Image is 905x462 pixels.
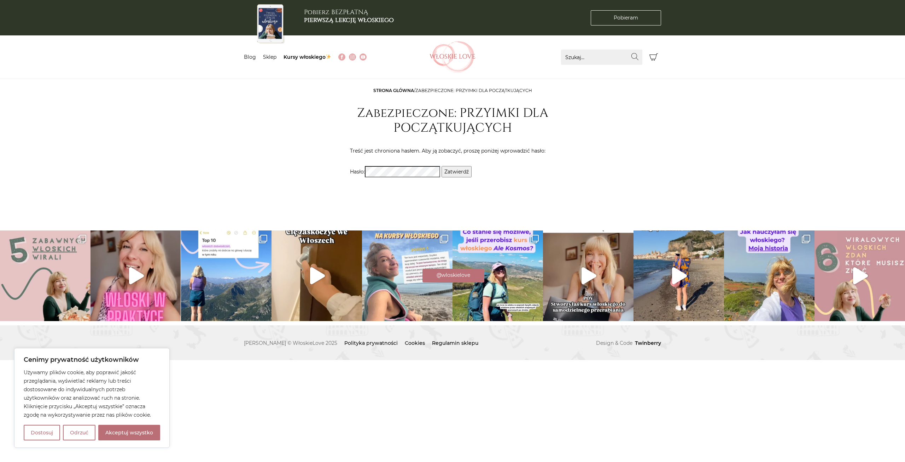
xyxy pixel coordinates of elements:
[422,269,484,283] a: Instagram @wloskielove
[452,230,543,321] img: Osoby, które się już uczycie: Co stało się dla Was możliwe dzięki włoskiemu? ⬇️ Napiszcie! To tyl...
[90,230,181,321] a: Play
[362,230,452,321] a: Clone
[614,14,638,22] span: Pobieram
[78,235,86,243] svg: Clone
[437,272,470,278] span: @wloskielove
[284,54,331,60] a: Kursy włoskiego
[373,88,532,93] span: /
[814,230,905,321] img: @wloskielove @wloskielove @wloskielove Ad.1 nie zacheca do kupna tylko pani zapomniala cytryn@😉
[129,267,144,284] svg: Play
[350,106,555,136] h1: Zabezpieczone: PRZYIMKI DLA POCZĄTKUJĄCYCH
[304,16,394,24] b: pierwszą lekcję włoskiego
[310,267,325,284] svg: Play
[304,8,394,24] h3: Pobierz BEZPŁATNĄ
[24,368,160,419] p: Używamy plików cookie, aby poprawić jakość przeglądania, wyświetlać reklamy lub treści dostosowan...
[632,340,661,346] a: Twinberry
[561,50,642,65] input: Szukaj...
[814,230,905,321] a: Play
[543,230,633,321] a: Play
[724,230,814,321] img: To nie była prosta droga, co roku zmieniał się nauczyciel, nie miałam konwersacji i nie było taki...
[415,88,532,93] span: Zabezpieczone: PRZYIMKI DLA POCZĄTKUJĄCYCH
[98,425,160,440] button: Akceptuj wszystko
[90,230,181,321] img: Od lat chciałam Wam o tym powiedzieć 🙈🤭🤭 to może mało “rolkowa” rolka, ale zamiast szukać formy p...
[350,166,440,177] label: Hasło:
[271,230,362,321] img: 1) W wielu barach i innych lokalach z jedzeniem za ladą najpierw płacimy przy kasie za to, co chc...
[432,340,478,346] a: Regulamin sklepu
[181,230,271,321] a: Clone
[646,50,661,65] button: Koszyk
[633,230,724,321] img: 👌 Skomentuj KURS żeby dostać ofertę moich kursów wideo, zapisy trwają! 🛑 Włoski to nie jest bułka...
[442,166,472,177] input: Zatwierdź
[405,340,425,346] a: Cookies
[430,41,475,73] img: Włoskielove
[530,235,539,243] svg: Clone
[633,230,724,321] a: Play
[362,230,452,321] img: Jeszce tylko dzisiaj, sobota, piątek i poniedziałek żeby dołączyć do Ale Kosmos, który bierze Was...
[259,235,267,243] svg: Clone
[373,88,414,93] a: Strona główna
[244,340,337,347] span: [PERSON_NAME] © WłoskieLove 2025
[244,54,256,60] a: Blog
[582,267,596,284] svg: Play
[853,267,868,284] svg: Play
[271,230,362,321] a: Play
[63,425,95,440] button: Odrzuć
[452,230,543,321] a: Clone
[365,166,440,177] input: Hasło:
[562,340,661,347] p: Design & Code
[802,235,810,243] svg: Clone
[24,425,60,440] button: Dostosuj
[440,235,448,243] svg: Clone
[181,230,271,321] img: Tak naprawdę to nie koniec bo był i strach przed burzą w namiocie i przekroczenie kolejnej granic...
[591,10,661,25] a: Pobieram
[24,355,160,364] p: Cenimy prywatność użytkowników
[344,340,398,346] a: Polityka prywatności
[350,146,555,155] p: Treść jest chroniona hasłem. Aby ją zobaczyć, proszę poniżej wprowadzić hasło:
[263,54,276,60] a: Sklep
[724,230,814,321] a: Clone
[672,267,687,284] svg: Play
[543,230,633,321] img: Reżyserowane, ale szczerze 🥹 Uczucie kiedy po wielu miesiącach pracy zamykasz oczy, rzucasz efekt...
[326,54,331,59] img: ✨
